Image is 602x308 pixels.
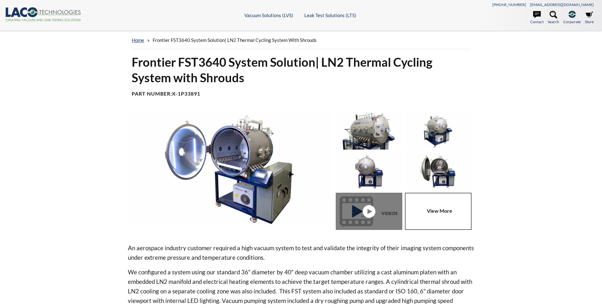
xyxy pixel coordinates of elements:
a: Store [585,11,594,25]
a: [EMAIL_ADDRESS][DOMAIN_NAME] [530,2,594,7]
img: Thermal Cycling System (TVAC), port view [336,112,402,150]
img: Thermal Cycling System (TVAC), front view, door open [405,153,471,190]
span: Frontier FST3640 System Solution| LN2 Thermal Cycling System with Shrouds [153,37,317,43]
img: Thermal Cycling System (TVAC) - Front View [336,153,402,190]
div: » [132,31,470,49]
img: Thermal Cycling System (TVAC), angled view, door open [128,112,330,226]
a: Thermal Cycling System (TVAC) - Front View [336,193,405,230]
span: Corporate [563,19,581,25]
a: Search [548,11,559,25]
b: X-1P33891 [172,90,200,97]
a: Vacuum Solutions (LVS) [244,12,293,18]
a: Contact [530,11,544,25]
img: Thermal Cycling System (TVAC) - Isometric View [405,112,471,150]
p: An aerospace industry customer required a high vacuum system to test and validate the integrity o... [128,243,474,262]
a: home [132,37,144,43]
h4: Part Number: [132,90,470,97]
a: Leak Test Solutions (LTS) [304,12,356,18]
h1: Frontier FST3640 System Solution| LN2 Thermal Cycling System with Shrouds [132,54,470,86]
a: [PHONE_NUMBER] [492,2,526,7]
